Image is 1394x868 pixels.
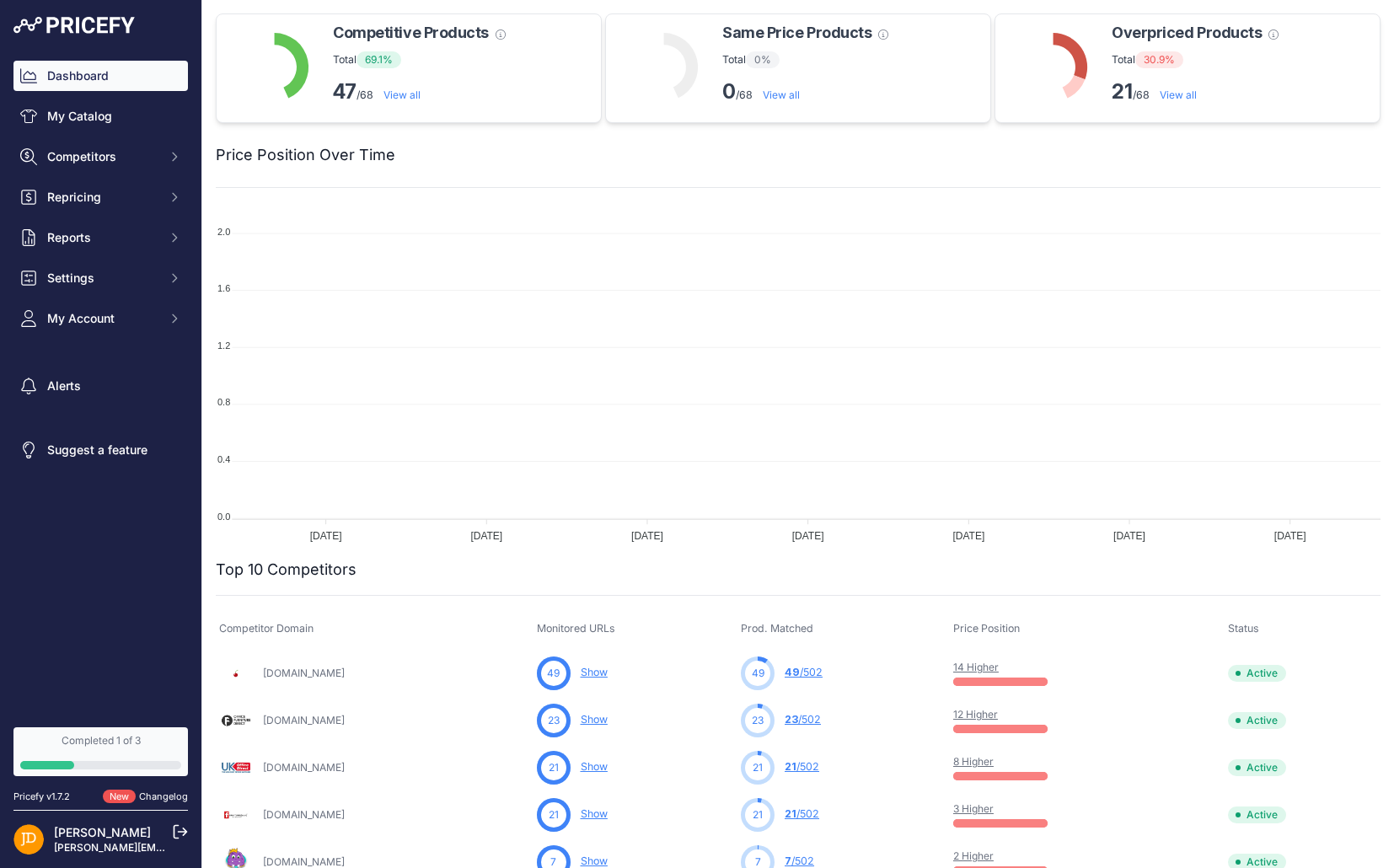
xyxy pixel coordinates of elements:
[537,622,615,635] span: Monitored URLs
[785,713,821,726] a: 23/502
[581,855,608,867] a: Show
[310,530,342,542] tspan: [DATE]
[1112,78,1279,105] p: /68
[20,734,181,747] div: Completed 1 of 3
[263,667,345,679] a: [DOMAIN_NAME]
[1112,51,1279,68] p: Total
[216,558,357,581] h2: Top 10 Competitors
[217,397,230,407] tspan: 0.8
[785,760,819,773] a: 21/502
[953,708,998,721] a: 12 Higher
[722,51,888,68] p: Total
[785,807,796,820] span: 21
[785,666,800,678] span: 49
[1228,665,1286,682] span: Active
[1228,806,1286,823] span: Active
[722,21,871,45] span: Same Price Products
[13,371,188,401] a: Alerts
[1113,530,1145,542] tspan: [DATE]
[1160,88,1197,101] a: View all
[753,807,763,822] span: 21
[217,340,230,351] tspan: 1.2
[581,807,608,820] a: Show
[47,270,158,287] span: Settings
[746,51,780,68] span: 0%
[752,713,764,728] span: 23
[1274,530,1306,542] tspan: [DATE]
[785,855,814,867] a: 7/502
[13,182,188,212] button: Repricing
[333,21,489,45] span: Competitive Products
[13,435,188,465] a: Suggest a feature
[785,807,819,820] a: 21/502
[47,229,158,246] span: Reports
[216,143,395,167] h2: Price Position Over Time
[47,310,158,327] span: My Account
[953,661,999,673] a: 14 Higher
[13,101,188,131] a: My Catalog
[470,530,502,542] tspan: [DATE]
[333,51,506,68] p: Total
[263,855,345,868] a: [DOMAIN_NAME]
[1228,712,1286,729] span: Active
[752,666,764,681] span: 49
[631,530,663,542] tspan: [DATE]
[139,790,188,802] a: Changelog
[741,622,813,635] span: Prod. Matched
[722,79,736,104] strong: 0
[785,855,791,867] span: 7
[333,78,506,105] p: /68
[581,760,608,773] a: Show
[13,790,70,804] div: Pricefy v1.7.2
[13,727,188,776] a: Completed 1 of 3
[217,227,230,237] tspan: 2.0
[13,303,188,334] button: My Account
[357,51,401,68] span: 69.1%
[13,61,188,707] nav: Sidebar
[763,88,800,101] a: View all
[953,849,994,862] a: 2 Higher
[953,622,1020,635] span: Price Position
[263,761,345,774] a: [DOMAIN_NAME]
[217,512,230,522] tspan: 0.0
[581,666,608,678] a: Show
[217,283,230,293] tspan: 1.6
[547,666,560,681] span: 49
[1228,622,1259,635] span: Status
[13,61,188,91] a: Dashboard
[103,790,136,804] span: New
[753,760,763,775] span: 21
[13,142,188,172] button: Competitors
[263,808,345,821] a: [DOMAIN_NAME]
[548,713,560,728] span: 23
[54,841,397,854] a: [PERSON_NAME][EMAIL_ADDRESS][PERSON_NAME][DOMAIN_NAME]
[47,148,158,165] span: Competitors
[722,78,888,105] p: /68
[549,760,559,775] span: 21
[785,760,796,773] span: 21
[217,454,230,464] tspan: 0.4
[953,802,994,815] a: 3 Higher
[13,222,188,253] button: Reports
[785,666,823,678] a: 49/502
[13,263,188,293] button: Settings
[581,713,608,726] a: Show
[792,530,824,542] tspan: [DATE]
[549,807,559,822] span: 21
[952,530,984,542] tspan: [DATE]
[47,189,158,206] span: Repricing
[333,79,357,104] strong: 47
[1135,51,1183,68] span: 30.9%
[953,755,994,768] a: 8 Higher
[263,714,345,726] a: [DOMAIN_NAME]
[1228,759,1286,776] span: Active
[219,622,314,635] span: Competitor Domain
[13,17,135,34] img: Pricefy Logo
[1112,21,1262,45] span: Overpriced Products
[54,825,151,839] a: [PERSON_NAME]
[383,88,421,101] a: View all
[1112,79,1133,104] strong: 21
[785,713,798,726] span: 23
